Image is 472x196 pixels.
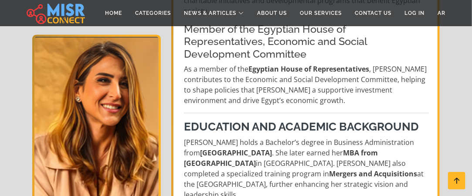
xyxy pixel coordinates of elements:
h4: Member of the Egyptian House of Representatives, Economic and Social Development Committee [184,23,429,60]
a: News & Articles [177,5,251,21]
a: About Us [251,5,293,21]
strong: Egyptian House of Representatives [248,64,369,74]
a: Contact Us [348,5,398,21]
a: Log in [398,5,431,21]
a: Our Services [293,5,348,21]
strong: MBA from [GEOGRAPHIC_DATA] [184,148,378,168]
p: As a member of the , [PERSON_NAME] contributes to the Economic and Social Development Committee, ... [184,64,429,106]
img: main.misr_connect [27,2,85,24]
a: Categories [129,5,177,21]
strong: [GEOGRAPHIC_DATA] [200,148,272,158]
a: AR [431,5,452,21]
h3: Education and Academic Background [184,120,429,134]
a: Home [98,5,129,21]
strong: Mergers and Acquisitions [329,169,417,179]
span: News & Articles [184,9,236,17]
